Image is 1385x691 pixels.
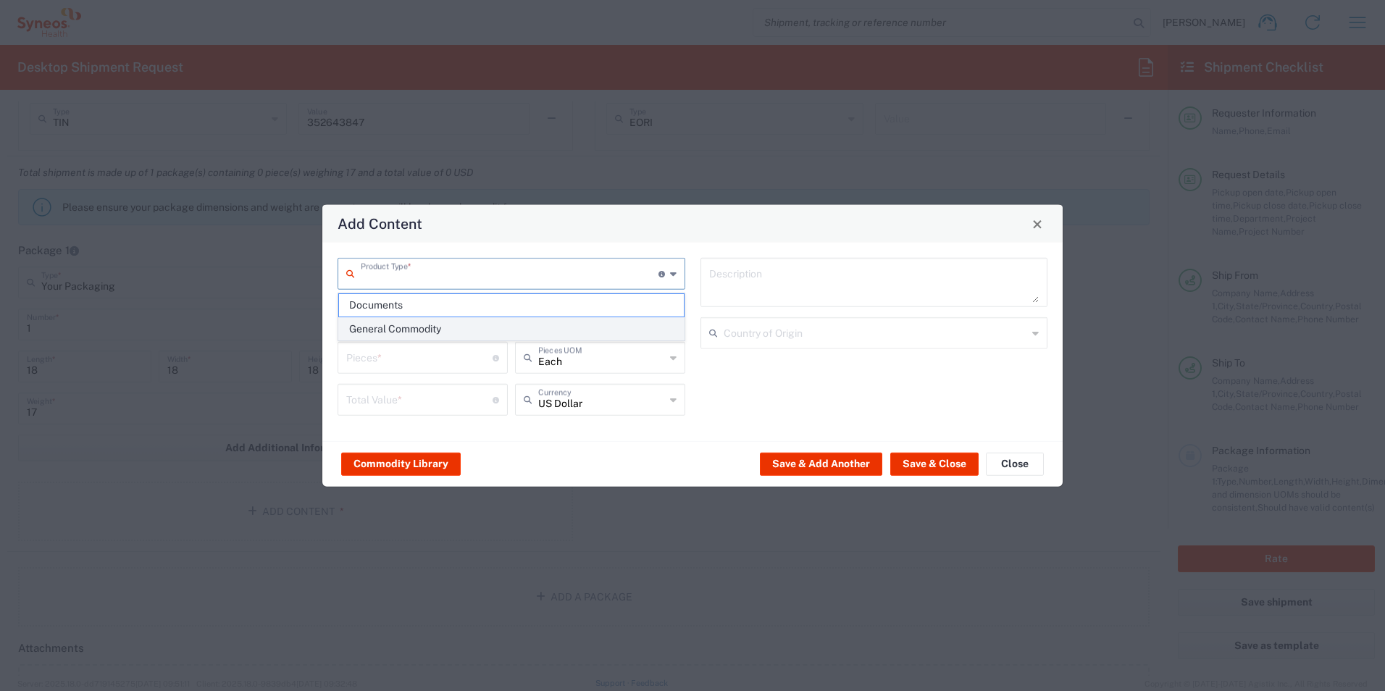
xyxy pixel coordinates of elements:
[1027,214,1047,234] button: Close
[760,452,882,475] button: Save & Add Another
[986,452,1044,475] button: Close
[890,452,979,475] button: Save & Close
[338,213,422,234] h4: Add Content
[341,452,461,475] button: Commodity Library
[339,294,684,317] span: Documents
[339,318,684,340] span: General Commodity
